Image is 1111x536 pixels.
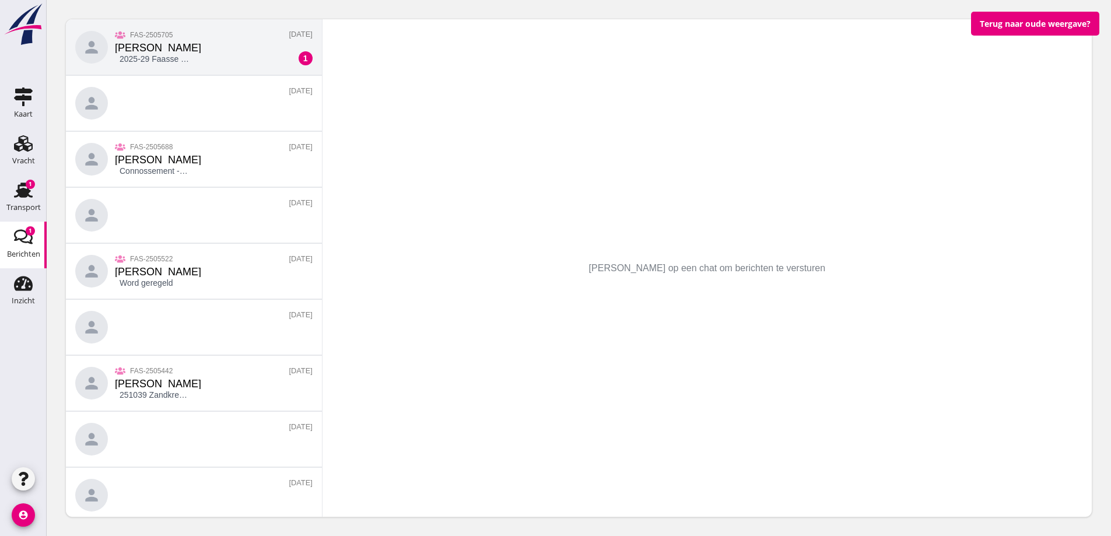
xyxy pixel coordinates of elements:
small: [DATE] [242,421,265,432]
button: Terug naar oude weergave? [971,12,1099,36]
small: [DATE] [242,197,265,208]
i: person [36,262,54,281]
small: [DATE] [242,141,265,152]
i: person [36,486,54,505]
small: [DATE] [242,29,265,40]
div: Transport [6,204,41,211]
div: [PERSON_NAME] [68,379,155,389]
div: Inzicht [12,297,35,304]
div: 1 [26,226,35,236]
small: FAS-2505442 [68,366,155,379]
small: [DATE] [242,253,265,264]
small: [DATE] [242,365,265,376]
i: person [36,94,54,113]
div: Berichten [7,250,40,258]
i: person [36,206,54,225]
small: [DATE] [242,309,265,320]
div: [PERSON_NAME] [68,267,155,277]
p: Word geregeld [68,277,143,289]
small: FAS-2505705 [68,30,155,43]
p: Connossement -RB-C25-2188.pdf [68,165,143,177]
i: person [36,150,54,169]
div: [PERSON_NAME] [68,43,155,53]
small: FAS-2505688 [68,142,155,155]
i: person [36,430,54,449]
i: account_circle [12,503,35,527]
div: Vracht [12,157,35,164]
div: 1 [26,180,35,189]
div: [PERSON_NAME] [68,155,155,165]
small: [DATE] [242,477,265,488]
p: 251039 Zandkreek Massenhoven 11-9.pdf [68,389,143,401]
div: Kaart [14,110,33,118]
p: 2025-29 Faasse Goes; MPH; zand.pdf [68,53,143,65]
small: [DATE] [242,85,265,96]
small: FAS-2505522 [68,254,155,267]
i: person [36,318,54,337]
span: 1 [252,54,266,62]
div: [PERSON_NAME] op een chat om berichten te versturen [276,19,1045,517]
i: person [36,374,54,393]
i: person [36,38,54,57]
img: logo-small.a267ee39.svg [2,3,44,46]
